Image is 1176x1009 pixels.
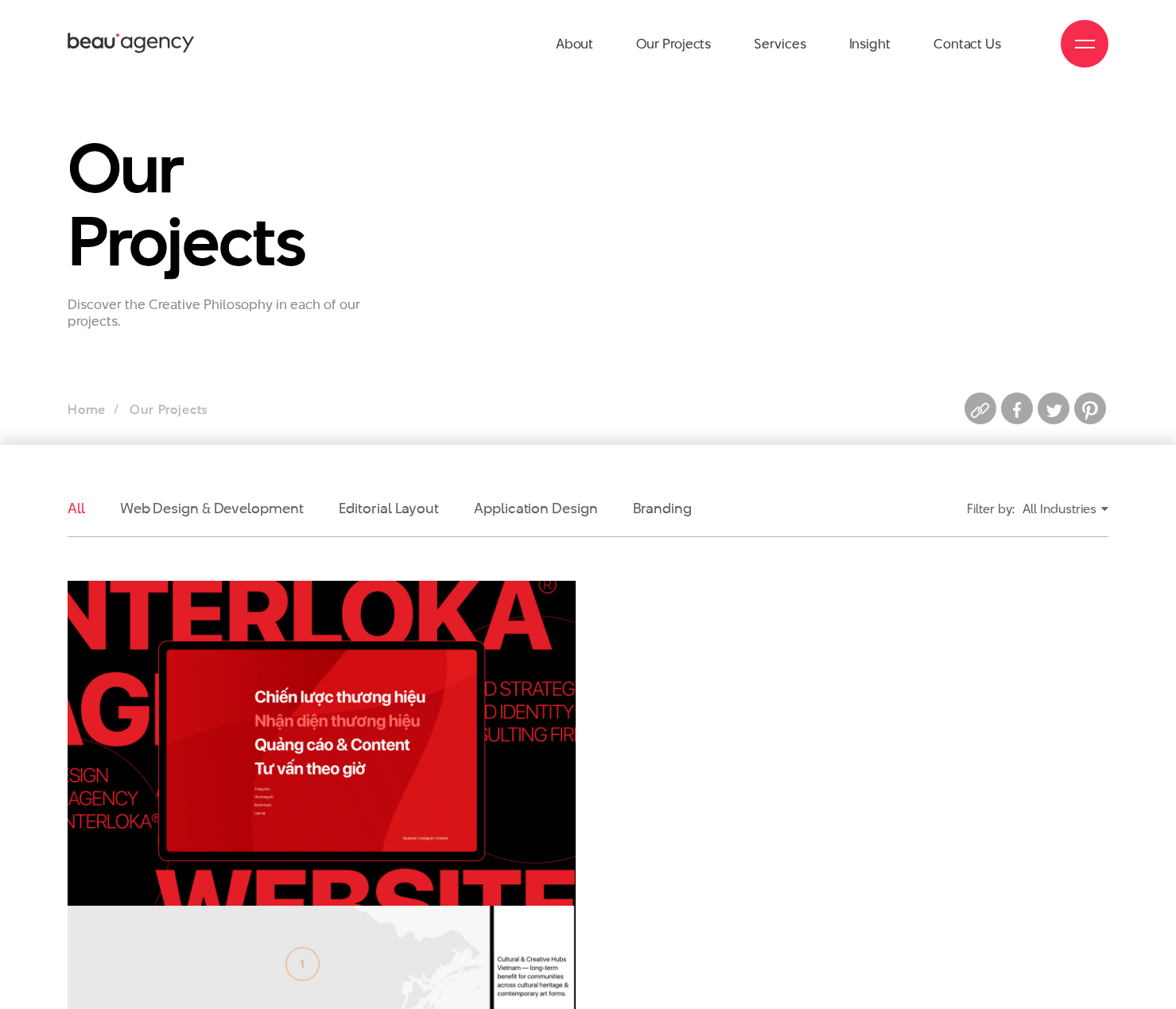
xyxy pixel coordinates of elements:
[633,498,692,518] a: Branding
[120,498,304,518] a: Web Design & Development
[68,400,106,419] a: Home
[68,296,398,330] p: Discover the Creative Philosophy in each of our projects.
[68,581,576,921] img: Interloka Brand Strategy Agency
[1023,495,1108,523] div: All Industries
[68,498,85,518] a: All
[967,495,1015,523] div: Filter by:
[339,498,440,518] a: Editorial Layout
[474,498,597,518] a: Application Design
[68,131,398,277] h1: Our Projects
